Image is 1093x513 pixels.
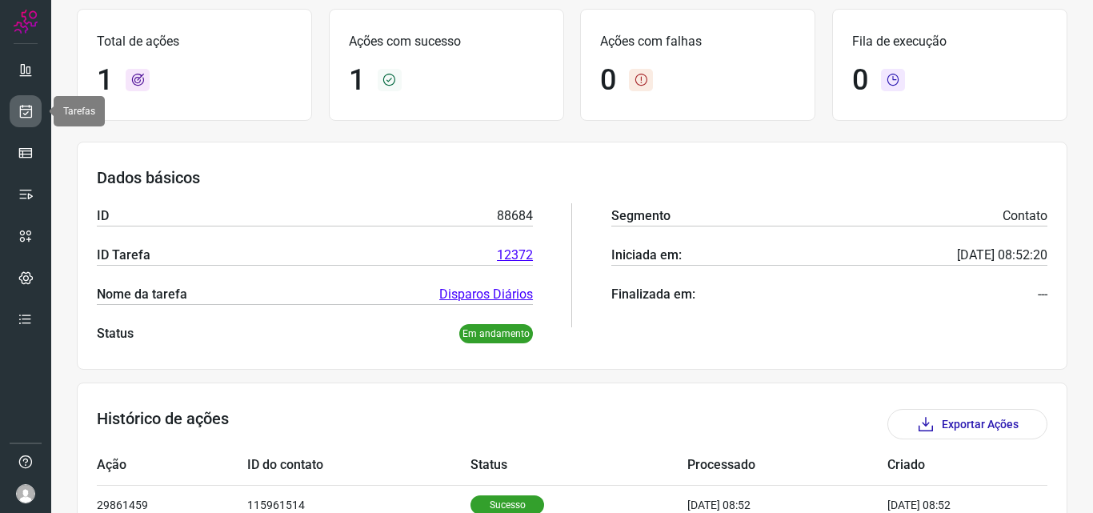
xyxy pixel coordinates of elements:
h1: 0 [852,63,868,98]
td: Ação [97,446,247,485]
td: ID do contato [247,446,470,485]
td: Status [470,446,687,485]
p: --- [1038,285,1047,304]
p: Status [97,324,134,343]
p: Nome da tarefa [97,285,187,304]
h1: 0 [600,63,616,98]
h1: 1 [97,63,113,98]
a: Disparos Diários [439,285,533,304]
p: Total de ações [97,32,292,51]
td: Criado [887,446,999,485]
button: Exportar Ações [887,409,1047,439]
p: Em andamento [459,324,533,343]
p: ID Tarefa [97,246,150,265]
a: 12372 [497,246,533,265]
p: Iniciada em: [611,246,682,265]
p: Contato [1003,206,1047,226]
p: ID [97,206,109,226]
h3: Dados básicos [97,168,1047,187]
h3: Histórico de ações [97,409,229,439]
p: 88684 [497,206,533,226]
h1: 1 [349,63,365,98]
span: Tarefas [63,106,95,117]
p: Fila de execução [852,32,1047,51]
p: Finalizada em: [611,285,695,304]
img: avatar-user-boy.jpg [16,484,35,503]
td: Processado [687,446,887,485]
p: Ações com falhas [600,32,795,51]
img: Logo [14,10,38,34]
p: [DATE] 08:52:20 [957,246,1047,265]
p: Segmento [611,206,671,226]
p: Ações com sucesso [349,32,544,51]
